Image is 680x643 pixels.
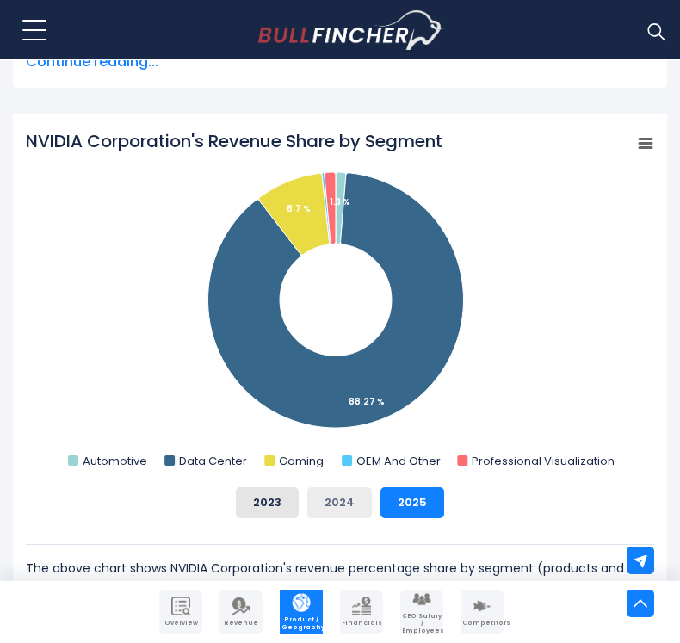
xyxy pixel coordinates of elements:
[340,590,383,634] a: Company Financials
[26,52,654,72] span: Continue reading...
[179,453,247,469] text: Data Center
[258,10,444,50] img: Bullfincher logo
[400,590,443,634] a: Company Employees
[307,487,372,518] button: 2024
[159,590,202,634] a: Company Overview
[279,453,324,469] text: Gaming
[380,487,444,518] button: 2025
[258,10,443,50] a: Go to homepage
[356,453,441,469] text: OEM And Other
[342,620,381,627] span: Financials
[221,620,261,627] span: Revenue
[236,487,299,518] button: 2023
[83,453,147,469] text: Automotive
[281,616,321,631] span: Product / Geography
[26,558,654,599] p: The above chart shows NVIDIA Corporation's revenue percentage share by segment (products and serv...
[402,613,442,634] span: CEO Salary / Employees
[280,590,323,634] a: Company Product/Geography
[287,202,311,215] tspan: 8.7 %
[219,590,263,634] a: Company Revenue
[161,620,201,627] span: Overview
[349,395,385,408] tspan: 88.27 %
[26,129,442,153] tspan: NVIDIA Corporation's Revenue Share by Segment
[461,590,504,634] a: Company Competitors
[26,129,654,473] svg: NVIDIA Corporation's Revenue Share by Segment
[472,453,615,469] text: Professional Visualization
[462,620,502,627] span: Competitors
[330,195,350,208] tspan: 1.3 %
